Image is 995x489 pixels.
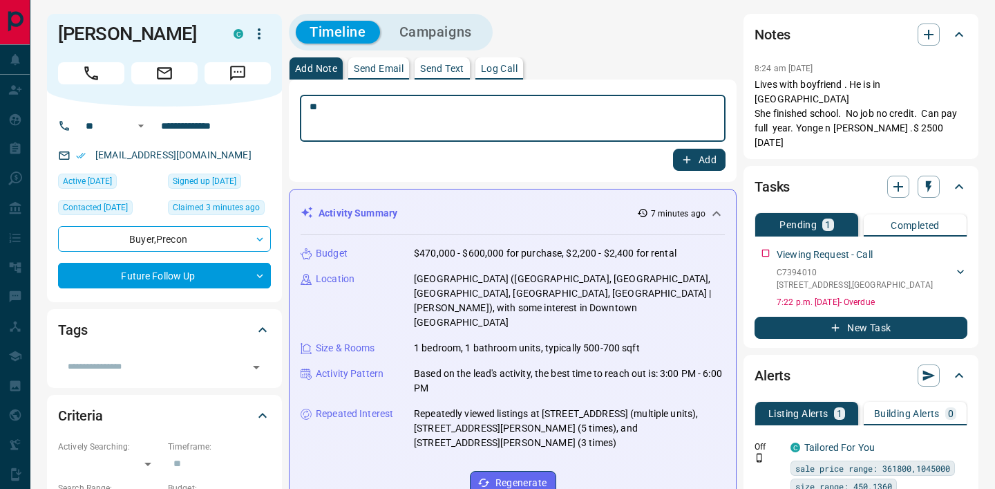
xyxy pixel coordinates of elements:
p: Lives with boyfriend . He is in [GEOGRAPHIC_DATA] She finished school. No job no credit. Can pay ... [755,77,967,150]
h2: Notes [755,24,790,46]
div: Mon Mar 20 2023 [168,174,271,193]
p: [STREET_ADDRESS] , [GEOGRAPHIC_DATA] [777,279,933,291]
p: Budget [316,246,348,261]
button: Open [247,358,266,377]
button: New Task [755,317,967,339]
span: Active [DATE] [63,174,112,188]
button: Open [133,118,149,134]
div: Tags [58,313,271,347]
p: Repeatedly viewed listings at [STREET_ADDRESS] (multiple units), [STREET_ADDRESS][PERSON_NAME] (5... [414,407,725,450]
span: Message [205,62,271,84]
p: $470,000 - $600,000 for purchase, $2,200 - $2,400 for rental [414,246,676,261]
p: C7394010 [777,266,933,279]
p: Add Note [295,64,337,73]
p: 7 minutes ago [651,207,705,220]
div: Sun May 21 2023 [58,200,161,219]
h2: Tags [58,319,87,341]
div: Criteria [58,399,271,432]
div: Buyer , Precon [58,226,271,252]
p: 7:22 p.m. [DATE] - Overdue [777,296,967,308]
svg: Push Notification Only [755,453,764,463]
div: Alerts [755,359,967,392]
p: Actively Searching: [58,441,161,453]
p: 0 [948,409,954,418]
span: Call [58,62,124,84]
div: Sun Oct 12 2025 [58,174,161,193]
p: Send Email [354,64,404,73]
button: Campaigns [386,21,486,44]
span: Email [131,62,198,84]
p: Repeated Interest [316,407,393,421]
p: Pending [779,220,817,230]
p: Activity Summary [319,206,397,221]
p: Activity Pattern [316,367,383,381]
p: 8:24 am [DATE] [755,64,813,73]
h2: Tasks [755,176,790,198]
p: 1 bedroom, 1 bathroom units, typically 500-700 sqft [414,341,640,356]
a: [EMAIL_ADDRESS][DOMAIN_NAME] [95,149,252,160]
p: 1 [825,220,831,230]
span: Signed up [DATE] [173,174,236,188]
p: Log Call [481,64,518,73]
p: Based on the lead's activity, the best time to reach out is: 3:00 PM - 6:00 PM [414,367,725,396]
button: Add [673,149,726,171]
p: 1 [837,409,842,418]
div: condos.ca [234,29,243,39]
p: Size & Rooms [316,341,375,356]
p: Listing Alerts [768,409,828,418]
span: Contacted [DATE] [63,201,128,214]
p: Completed [891,221,940,230]
span: sale price range: 361800,1045000 [795,461,950,475]
svg: Email Verified [76,151,86,160]
p: Building Alerts [874,409,940,418]
p: Send Text [420,64,464,73]
div: Tasks [755,170,967,203]
div: Tue Oct 14 2025 [168,200,271,219]
h2: Criteria [58,405,103,427]
h1: [PERSON_NAME] [58,23,213,45]
div: condos.ca [790,443,800,452]
h2: Alerts [755,365,790,387]
p: [GEOGRAPHIC_DATA] ([GEOGRAPHIC_DATA], [GEOGRAPHIC_DATA], [GEOGRAPHIC_DATA], [GEOGRAPHIC_DATA], [G... [414,272,725,330]
a: Tailored For You [804,442,875,453]
div: C7394010[STREET_ADDRESS],[GEOGRAPHIC_DATA] [777,264,967,294]
div: Future Follow Up [58,263,271,288]
p: Timeframe: [168,441,271,453]
p: Location [316,272,354,286]
div: Activity Summary7 minutes ago [301,201,725,226]
span: Claimed 3 minutes ago [173,201,260,214]
p: Viewing Request - Call [777,248,873,262]
button: Timeline [296,21,380,44]
p: Off [755,441,782,453]
div: Notes [755,18,967,51]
